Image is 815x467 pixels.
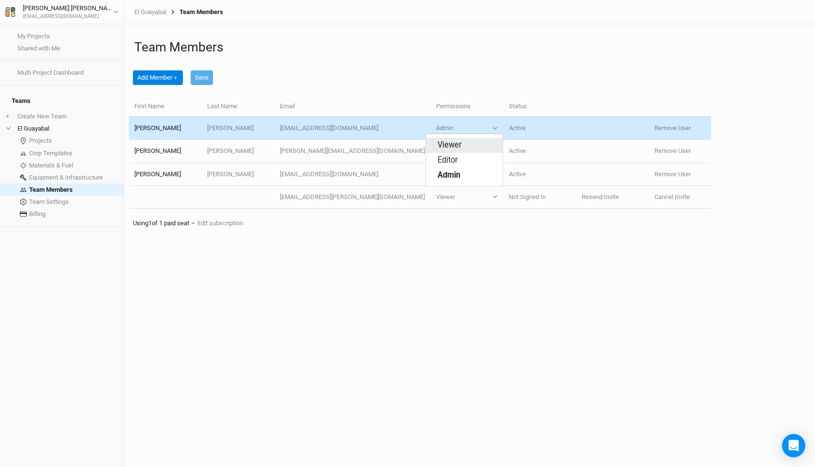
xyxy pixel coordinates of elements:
span: Editor [438,155,458,166]
button: Admin [436,124,498,133]
span: – [191,219,196,227]
th: Status [503,97,576,117]
td: Not Signed In [503,186,576,209]
td: [PERSON_NAME] [202,117,275,140]
button: Viewer [436,193,498,201]
button: Save [191,70,213,85]
td: [PERSON_NAME] [129,117,202,140]
th: Last Name [202,97,275,117]
div: Viewer [436,193,455,201]
th: Permissions [430,97,503,117]
button: Resend Invite [582,193,619,201]
td: [PERSON_NAME] [202,163,275,186]
td: [EMAIL_ADDRESS][DOMAIN_NAME] [275,117,430,140]
td: [PERSON_NAME] [129,163,202,186]
a: El Guayabal [134,8,166,16]
div: Team Members [166,8,223,16]
span: Viewer [438,140,462,151]
td: [PERSON_NAME] [129,140,202,163]
td: [PERSON_NAME][EMAIL_ADDRESS][DOMAIN_NAME] [275,140,430,163]
td: [EMAIL_ADDRESS][PERSON_NAME][DOMAIN_NAME] [275,186,430,209]
td: Active [503,140,576,163]
button: Remove User [654,124,691,133]
td: Active [503,117,576,140]
div: Open Intercom Messenger [782,434,805,457]
h1: Team Members [134,40,805,55]
span: Admin [438,170,460,181]
button: Remove User [654,170,691,179]
button: [PERSON_NAME] [PERSON_NAME][EMAIL_ADDRESS][DOMAIN_NAME] [5,3,119,20]
span: + [6,113,9,120]
td: [EMAIL_ADDRESS][DOMAIN_NAME] [275,163,430,186]
h4: Teams [6,91,118,111]
button: Remove User [654,147,691,155]
span: Using 1 of 1 paid seat [133,219,189,227]
td: Active [503,163,576,186]
div: [PERSON_NAME] [PERSON_NAME] [23,3,113,13]
div: Admin [436,124,454,133]
button: Cancel Invite [654,193,690,201]
button: Add Member＋ [133,70,183,85]
th: First Name [129,97,202,117]
th: Email [275,97,430,117]
a: Edit subscription [197,219,243,227]
div: [EMAIL_ADDRESS][DOMAIN_NAME] [23,13,113,20]
td: [PERSON_NAME] [202,140,275,163]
